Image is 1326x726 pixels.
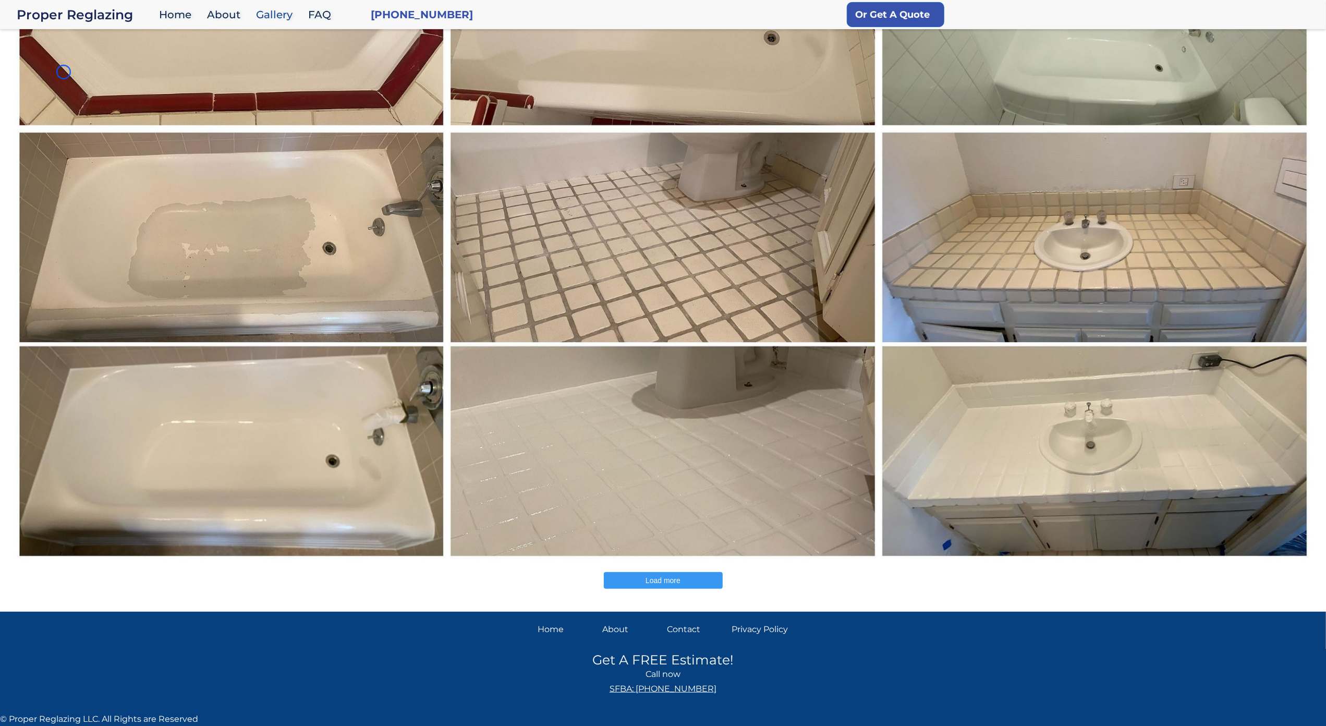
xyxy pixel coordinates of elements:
span: Load more [646,576,680,585]
a: Home [538,622,594,637]
a: home [17,7,154,22]
img: ... [878,129,1311,561]
a: [PHONE_NUMBER] [371,7,473,22]
a: Gallery [251,4,303,26]
a: About [603,622,659,637]
a: About [202,4,251,26]
img: ... [15,129,448,561]
a: Home [154,4,202,26]
a: Contact [667,622,724,637]
a: Privacy Policy [732,622,788,637]
div: Proper Reglazing [17,7,154,22]
button: Load more posts [604,572,723,589]
img: ... [447,129,880,561]
a: FAQ [303,4,342,26]
a: Or Get A Quote [847,2,944,27]
a: ... [16,129,447,560]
